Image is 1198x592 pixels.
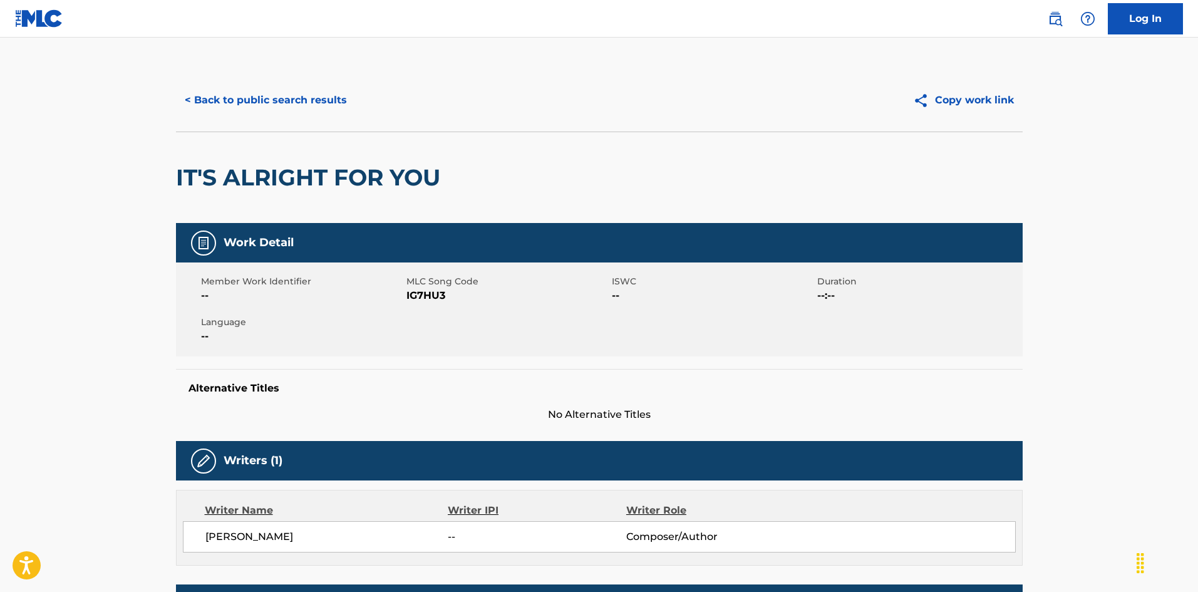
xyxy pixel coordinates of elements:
[15,9,63,28] img: MLC Logo
[201,329,403,344] span: --
[1130,544,1150,582] div: Drag
[205,529,448,544] span: [PERSON_NAME]
[1108,3,1183,34] a: Log In
[1043,6,1068,31] a: Public Search
[196,236,211,251] img: Work Detail
[1048,11,1063,26] img: search
[406,275,609,288] span: MLC Song Code
[612,275,814,288] span: ISWC
[196,454,211,469] img: Writers
[913,93,935,108] img: Copy work link
[817,288,1020,303] span: --:--
[176,407,1023,422] span: No Alternative Titles
[904,85,1023,116] button: Copy work link
[188,382,1010,395] h5: Alternative Titles
[626,529,788,544] span: Composer/Author
[205,503,448,518] div: Writer Name
[224,236,294,250] h5: Work Detail
[1135,532,1198,592] iframe: Chat Widget
[224,454,282,468] h5: Writers (1)
[201,275,403,288] span: Member Work Identifier
[1075,6,1100,31] div: Help
[448,529,626,544] span: --
[817,275,1020,288] span: Duration
[1080,11,1095,26] img: help
[612,288,814,303] span: --
[448,503,626,518] div: Writer IPI
[201,288,403,303] span: --
[176,164,447,192] h2: IT'S ALRIGHT FOR YOU
[176,85,356,116] button: < Back to public search results
[626,503,788,518] div: Writer Role
[201,316,403,329] span: Language
[406,288,609,303] span: IG7HU3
